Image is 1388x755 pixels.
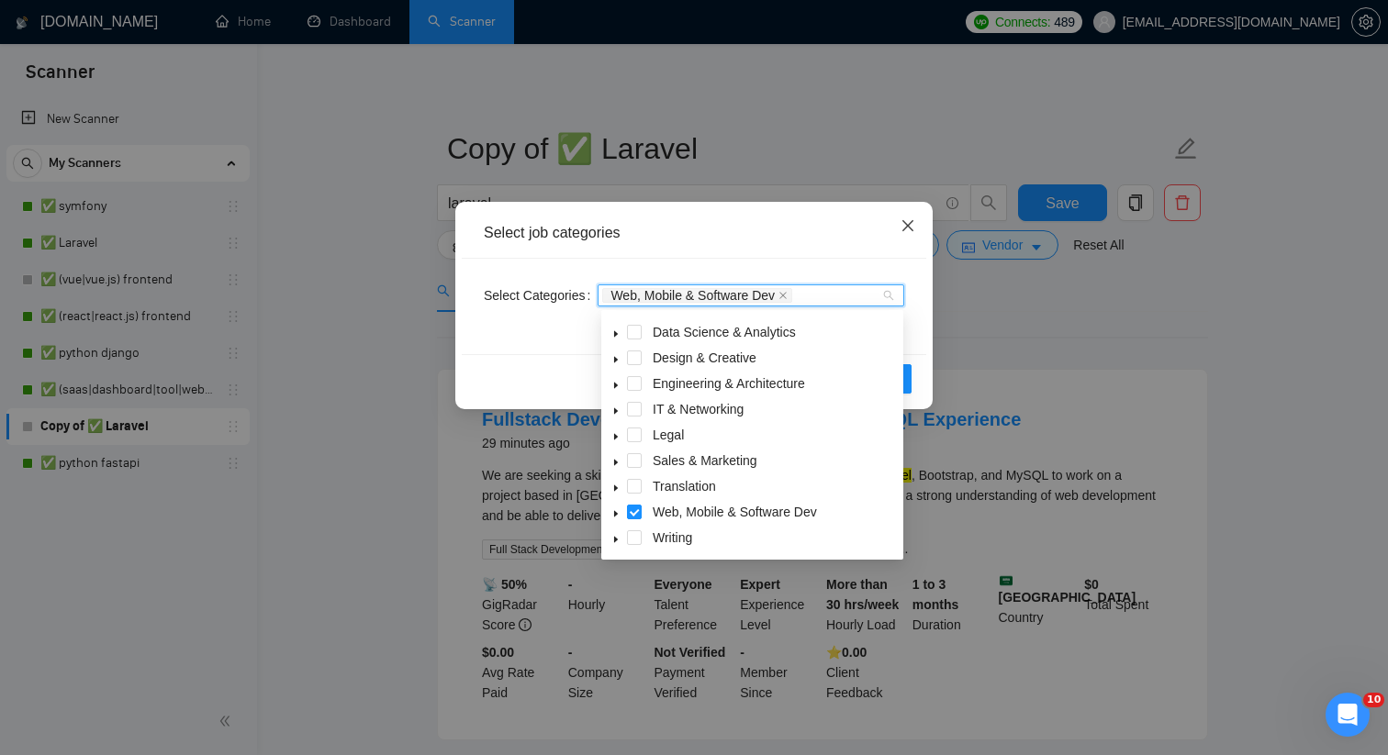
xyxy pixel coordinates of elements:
[649,347,900,369] span: Design & Creative
[611,535,621,544] span: caret-down
[649,475,900,497] span: Translation
[649,372,900,394] span: Engineering & Architecture
[653,453,757,468] span: Sales & Marketing
[611,483,621,493] span: caret-down
[602,288,792,303] span: Web, Mobile & Software Dev
[649,321,900,343] span: Data Science & Analytics
[611,509,621,518] span: caret-down
[1326,693,1370,737] iframe: Intercom live chat
[484,223,904,243] div: Select job categories
[649,450,900,472] span: Sales & Marketing
[649,501,900,523] span: Web, Mobile & Software Dev
[649,527,900,549] span: Writing
[611,381,621,390] span: caret-down
[796,288,800,303] input: Select Categories
[883,202,933,251] button: Close
[778,291,788,300] span: close
[611,329,621,339] span: caret-down
[649,424,900,446] span: Legal
[653,325,796,339] span: Data Science & Analytics
[649,398,900,420] span: IT & Networking
[653,350,756,365] span: Design & Creative
[653,479,716,494] span: Translation
[611,406,621,416] span: caret-down
[1363,693,1384,707] span: 10
[653,505,817,519] span: Web, Mobile & Software Dev
[653,427,684,442] span: Legal
[610,289,775,302] span: Web, Mobile & Software Dev
[653,376,805,391] span: Engineering & Architecture
[653,402,744,416] span: IT & Networking
[611,432,621,441] span: caret-down
[611,355,621,364] span: caret-down
[901,218,915,233] span: close
[653,530,692,545] span: Writing
[611,458,621,467] span: caret-down
[484,281,598,310] label: Select Categories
